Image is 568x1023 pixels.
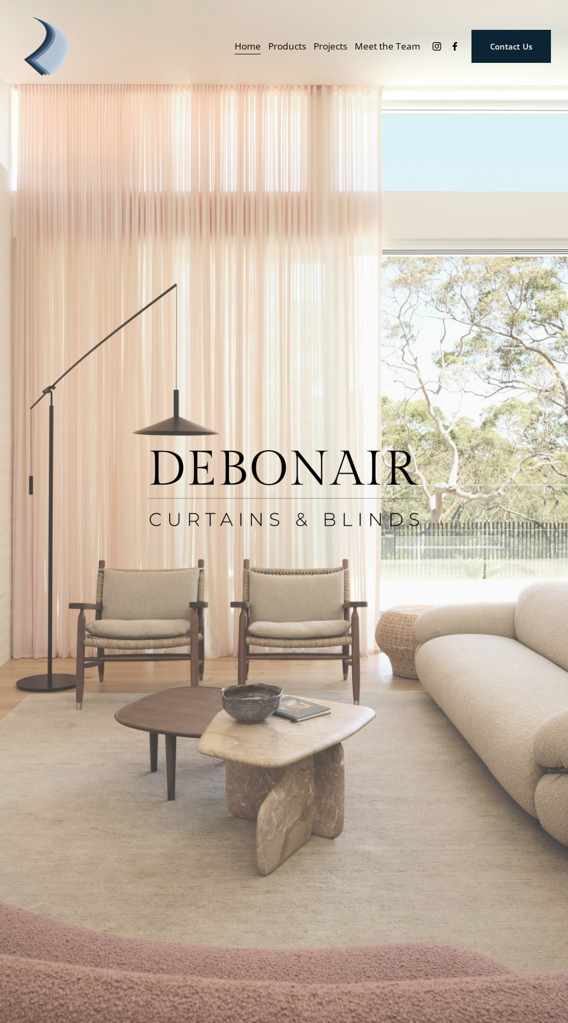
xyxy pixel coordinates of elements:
a: Meet the Team [355,37,420,56]
a: folder dropdown [268,37,306,56]
a: Facebook [450,41,460,52]
a: Home [235,37,261,56]
span: Products [268,38,306,54]
a: Projects [314,37,347,56]
a: Contact Us [471,30,551,62]
a: Instagram [431,41,442,52]
img: Debonair | Curtains, Blinds, Shutters &amp; Awnings [17,17,76,76]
